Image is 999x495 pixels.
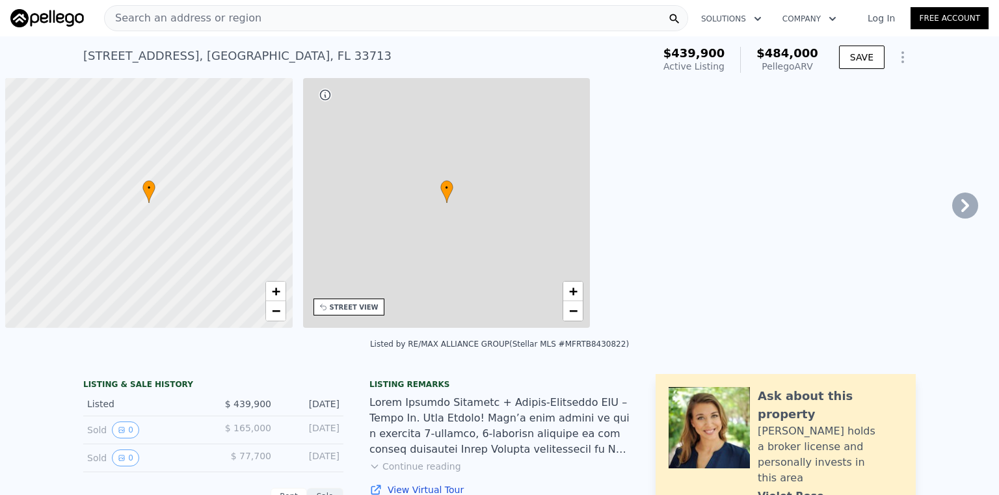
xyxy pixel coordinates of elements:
div: Lorem Ipsumdo Sitametc + Adipis-Elitseddo EIU – Tempo In. Utla Etdolo! Magn’a enim admini ve qui ... [369,395,630,457]
div: [DATE] [282,397,340,410]
span: • [440,182,453,194]
span: $439,900 [663,46,725,60]
button: Solutions [691,7,772,31]
div: [DATE] [282,421,340,438]
span: Active Listing [663,61,725,72]
button: View historical data [112,449,139,466]
div: Listed by RE/MAX ALLIANCE GROUP (Stellar MLS #MFRTB8430822) [370,340,629,349]
button: SAVE [839,46,885,69]
div: [STREET_ADDRESS] , [GEOGRAPHIC_DATA] , FL 33713 [83,47,392,65]
a: Zoom in [563,282,583,301]
div: Sold [87,421,203,438]
span: − [569,302,578,319]
div: LISTING & SALE HISTORY [83,379,343,392]
a: Zoom out [563,301,583,321]
div: Pellego ARV [756,60,818,73]
div: • [440,180,453,203]
span: • [142,182,155,194]
div: Listing remarks [369,379,630,390]
span: $ 439,900 [225,399,271,409]
button: Continue reading [369,460,461,473]
button: Show Options [890,44,916,70]
div: Sold [87,449,203,466]
span: $484,000 [756,46,818,60]
a: Free Account [911,7,989,29]
a: Zoom out [266,301,286,321]
div: Ask about this property [758,387,903,423]
a: Zoom in [266,282,286,301]
div: [PERSON_NAME] holds a broker license and personally invests in this area [758,423,903,486]
div: • [142,180,155,203]
div: [DATE] [282,449,340,466]
a: Log In [852,12,911,25]
img: Pellego [10,9,84,27]
div: STREET VIEW [330,302,379,312]
div: Listed [87,397,203,410]
span: + [569,283,578,299]
span: $ 77,700 [231,451,271,461]
span: + [271,283,280,299]
span: $ 165,000 [225,423,271,433]
button: View historical data [112,421,139,438]
button: Company [772,7,847,31]
span: Search an address or region [105,10,261,26]
span: − [271,302,280,319]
